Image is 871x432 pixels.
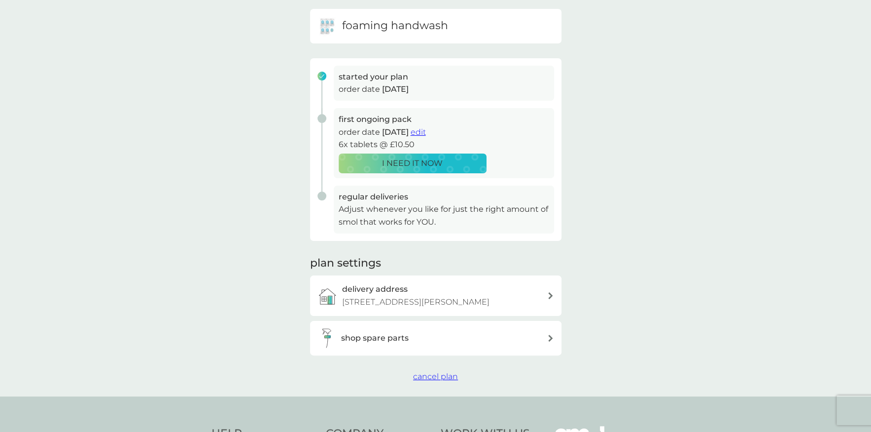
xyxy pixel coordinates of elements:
button: I NEED IT NOW [339,154,487,173]
p: order date [339,126,549,139]
h3: regular deliveries [339,191,549,203]
span: [DATE] [382,127,409,137]
button: cancel plan [413,370,458,383]
p: order date [339,83,549,96]
h6: foaming handwash [342,18,448,34]
span: cancel plan [413,372,458,381]
button: edit [411,126,426,139]
h3: shop spare parts [341,332,409,345]
p: I NEED IT NOW [382,157,443,170]
h3: first ongoing pack [339,113,549,126]
button: shop spare parts [310,321,561,355]
h2: plan settings [310,256,381,271]
h3: delivery address [342,283,408,296]
h3: started your plan [339,71,549,83]
p: 6x tablets @ £10.50 [339,138,549,151]
span: edit [411,127,426,137]
a: delivery address[STREET_ADDRESS][PERSON_NAME] [310,275,561,315]
p: [STREET_ADDRESS][PERSON_NAME] [342,296,489,309]
img: foaming handwash [317,16,337,36]
p: Adjust whenever you like for just the right amount of smol that works for YOU. [339,203,549,228]
span: [DATE] [382,84,409,94]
